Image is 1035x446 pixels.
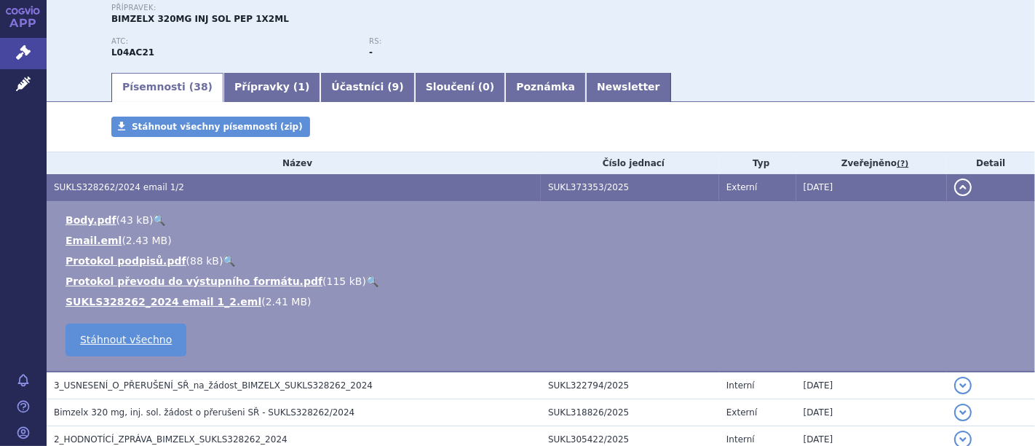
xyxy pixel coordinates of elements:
span: 0 [483,81,490,93]
span: 43 kB [120,214,149,226]
a: Písemnosti (38) [111,73,223,102]
th: Zveřejněno [796,152,947,174]
th: Název [47,152,541,174]
li: ( ) [66,254,1020,268]
a: 🔍 [154,214,166,226]
span: 2.43 MB [126,235,167,246]
button: detail [954,179,972,196]
p: Přípravek: [111,4,627,12]
a: Email.eml [66,235,122,246]
a: Stáhnout všechno [66,324,186,356]
p: ATC: [111,37,354,46]
a: Účastníci (9) [320,73,414,102]
span: 1 [298,81,305,93]
strong: - [369,47,373,58]
a: Body.pdf [66,214,116,226]
span: 2_HODNOTÍCÍ_ZPRÁVA_BIMZELX_SUKLS328262_2024 [54,434,287,445]
a: 🔍 [223,255,235,267]
span: 2.41 MB [266,296,307,308]
th: Typ [719,152,796,174]
span: 3_USNESENÍ_O_PŘERUŠENÍ_SŘ_na_žádost_BIMZELX_SUKLS328262_2024 [54,380,373,391]
a: Stáhnout všechny písemnosti (zip) [111,117,310,137]
li: ( ) [66,294,1020,309]
span: 115 kB [327,275,362,287]
a: 🔍 [366,275,378,287]
td: [DATE] [796,399,947,426]
li: ( ) [66,213,1020,227]
span: 88 kB [190,255,219,267]
span: Bimzelx 320 mg, inj. sol. žádost o přerušeni SŘ - SUKLS328262/2024 [54,407,354,418]
span: Stáhnout všechny písemnosti (zip) [132,122,303,132]
li: ( ) [66,233,1020,248]
span: 38 [194,81,207,93]
span: SUKLS328262/2024 email 1/2 [54,182,184,192]
th: Číslo jednací [541,152,719,174]
th: Detail [947,152,1035,174]
span: Externí [726,407,757,418]
button: detail [954,404,972,421]
td: SUKL318826/2025 [541,399,719,426]
abbr: (?) [897,159,908,169]
a: Newsletter [586,73,671,102]
p: RS: [369,37,612,46]
button: detail [954,377,972,394]
li: ( ) [66,274,1020,289]
td: SUKL373353/2025 [541,174,719,201]
span: 9 [392,81,400,93]
td: [DATE] [796,372,947,399]
td: [DATE] [796,174,947,201]
a: Protokol podpisů.pdf [66,255,186,267]
a: Sloučení (0) [415,73,505,102]
a: Poznámka [505,73,586,102]
a: Protokol převodu do výstupního formátu.pdf [66,275,322,287]
span: BIMZELX 320MG INJ SOL PEP 1X2ML [111,14,289,24]
span: Externí [726,182,757,192]
span: Interní [726,380,755,391]
span: Interní [726,434,755,445]
a: Přípravky (1) [223,73,320,102]
a: SUKLS328262_2024 email 1_2.eml [66,296,261,308]
strong: BIMEKIZUMAB [111,47,154,58]
td: SUKL322794/2025 [541,372,719,399]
